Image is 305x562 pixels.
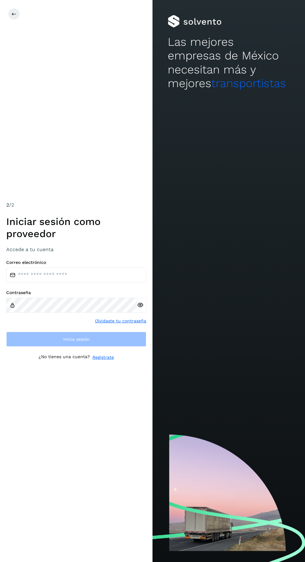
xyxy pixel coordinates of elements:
[92,354,114,361] a: Regístrate
[168,35,290,91] h2: Las mejores empresas de México necesitan más y mejores
[211,77,286,90] span: transportistas
[6,290,146,295] label: Contraseña
[39,354,90,361] p: ¿No tienes una cuenta?
[6,216,146,240] h1: Iniciar sesión como proveedor
[6,201,146,209] div: /2
[6,332,146,347] button: Inicia sesión
[6,202,9,208] span: 2
[63,337,90,341] span: Inicia sesión
[6,260,146,265] label: Correo electrónico
[95,318,146,324] a: Olvidaste tu contraseña
[6,246,146,252] h3: Accede a tu cuenta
